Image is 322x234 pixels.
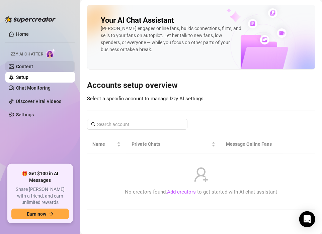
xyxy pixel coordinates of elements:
img: logo-BBDzfeDw.svg [5,16,56,23]
span: Earn now [27,211,46,217]
a: Settings [16,112,34,117]
span: Name [92,140,115,148]
div: [PERSON_NAME] engages online fans, builds connections, flirts, and sells to your fans on autopilo... [101,25,241,53]
span: user-add [193,167,209,183]
span: Private Chats [132,140,210,148]
h3: Accounts setup overview [87,80,315,91]
img: ai-chatter-content-library-cLFOSyPT.png [211,1,315,69]
input: Search account [97,121,178,128]
span: No creators found. to get started with AI chat assistant [125,188,277,196]
span: Izzy AI Chatter [9,51,43,57]
div: Open Intercom Messenger [299,211,315,227]
a: Content [16,64,33,69]
th: Private Chats [126,135,221,153]
a: Chat Monitoring [16,85,51,91]
span: 🎁 Get $100 in AI Messages [11,170,69,184]
img: AI Chatter [46,48,56,58]
a: Discover Viral Videos [16,99,61,104]
a: Home [16,31,29,37]
span: Select a specific account to manage Izzy AI settings. [87,96,205,102]
span: Share [PERSON_NAME] with a friend, and earn unlimited rewards [11,186,69,206]
button: Earn nowarrow-right [11,209,69,219]
th: Name [87,135,126,153]
span: search [91,122,96,127]
th: Message Online Fans [221,135,284,153]
a: Setup [16,75,28,80]
span: arrow-right [49,212,54,216]
a: Add creators [167,189,196,195]
h2: Your AI Chat Assistant [101,16,174,25]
